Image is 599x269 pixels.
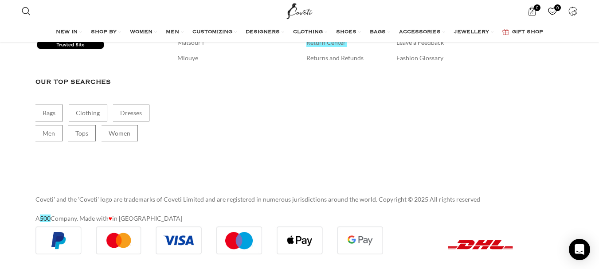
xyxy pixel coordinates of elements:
[502,23,543,41] a: GIFT SHOP
[399,23,445,41] a: ACCESSORIES
[91,23,121,41] a: SHOP BY
[35,195,564,223] div: A Company. Made with in [GEOGRAPHIC_DATA]
[177,54,199,62] a: Mlouye
[534,4,540,11] span: 0
[35,105,63,121] a: Bags (1,749 items)
[108,214,112,223] span: ♥
[69,105,107,121] a: Clothing (17,714 items)
[91,29,117,36] span: SHOP BY
[512,29,543,36] span: GIFT SHOP
[130,29,153,36] span: WOMEN
[454,29,489,36] span: JEWELLERY
[336,29,356,36] span: SHOES
[293,23,327,41] a: CLOTHING
[130,23,157,41] a: WOMEN
[192,23,237,41] a: CUSTOMIZING
[166,23,184,41] a: MEN
[40,214,51,222] a: 500
[502,29,509,35] img: GiftBag
[543,2,561,20] div: My Wishlist
[293,29,323,36] span: CLOTHING
[523,2,541,20] a: 0
[35,77,158,87] h3: Our Top Searches
[192,29,232,36] span: CUSTOMIZING
[246,23,284,41] a: DESIGNERS
[543,2,561,20] a: 0
[554,4,561,11] span: 0
[56,29,78,36] span: NEW IN
[285,7,314,14] a: Site logo
[396,54,444,62] a: Fashion Glossary
[569,239,590,260] div: Open Intercom Messenger
[177,38,205,47] a: Matsour’i
[454,23,493,41] a: JEWELLERY
[102,125,138,142] a: Women (20,974 items)
[35,226,384,254] img: guaranteed-safe-checkout-bordered.j
[447,234,513,255] img: DHL (1)
[336,23,361,41] a: SHOES
[17,23,582,41] div: Main navigation
[35,195,564,204] p: Coveti' and the 'Coveti' logo are trademarks of Coveti Limited and are registered in numerous jur...
[399,29,441,36] span: ACCESSORIES
[246,29,280,36] span: DESIGNERS
[68,125,96,142] a: Tops (2,802 items)
[56,23,82,41] a: NEW IN
[396,38,445,47] a: Leave a Feedback
[17,2,35,20] a: Search
[306,54,364,62] a: Returns and Refunds
[166,29,179,36] span: MEN
[113,105,149,121] a: Dresses (9,414 items)
[306,38,347,47] a: Return Center
[370,23,390,41] a: BAGS
[35,125,63,142] a: Men (1,906 items)
[370,29,386,36] span: BAGS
